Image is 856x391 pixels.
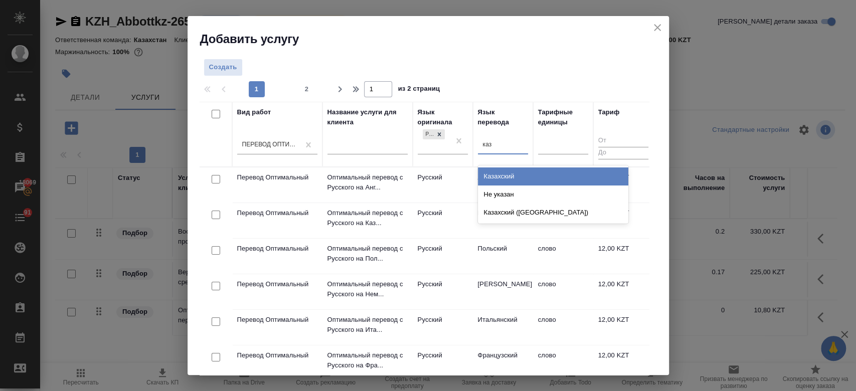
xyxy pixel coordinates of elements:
[473,274,533,309] td: [PERSON_NAME]
[538,107,588,127] div: Тарифные единицы
[478,204,628,222] div: Казахский ([GEOGRAPHIC_DATA])
[413,203,473,238] td: Русский
[237,208,317,218] p: Перевод Оптимальный
[423,129,434,140] div: Русский
[242,140,300,149] div: Перевод Оптимальный
[398,83,440,97] span: из 2 страниц
[533,274,593,309] td: слово
[237,107,271,117] div: Вид работ
[200,31,669,47] h2: Добавить услугу
[473,167,533,203] td: Английский
[473,345,533,380] td: Французский
[418,107,468,127] div: Язык оригинала
[327,315,408,335] p: Оптимальный перевод с Русского на Ита...
[473,310,533,345] td: Итальянский
[598,135,648,147] input: От
[413,274,473,309] td: Русский
[593,239,653,274] td: 12,00 KZT
[598,147,648,159] input: До
[237,172,317,182] p: Перевод Оптимальный
[237,244,317,254] p: Перевод Оптимальный
[478,107,528,127] div: Язык перевода
[299,84,315,94] span: 2
[478,185,628,204] div: Не указан
[593,274,653,309] td: 12,00 KZT
[533,239,593,274] td: слово
[593,310,653,345] td: 12,00 KZT
[237,350,317,360] p: Перевод Оптимальный
[593,345,653,380] td: 12,00 KZT
[413,345,473,380] td: Русский
[413,310,473,345] td: Русский
[413,167,473,203] td: Русский
[237,279,317,289] p: Перевод Оптимальный
[533,345,593,380] td: слово
[327,350,408,370] p: Оптимальный перевод с Русского на Фра...
[327,208,408,228] p: Оптимальный перевод с Русского на Каз...
[422,128,446,141] div: Русский
[413,239,473,274] td: Русский
[204,59,243,76] button: Создать
[473,239,533,274] td: Польский
[478,167,628,185] div: Казахский
[327,279,408,299] p: Оптимальный перевод с Русского на Нем...
[299,81,315,97] button: 2
[650,20,665,35] button: close
[209,62,237,73] span: Создать
[327,107,408,127] div: Название услуги для клиента
[327,244,408,264] p: Оптимальный перевод с Русского на Пол...
[473,203,533,238] td: Казахский
[598,107,620,117] div: Тариф
[533,310,593,345] td: слово
[237,315,317,325] p: Перевод Оптимальный
[327,172,408,192] p: Оптимальный перевод с Русского на Анг...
